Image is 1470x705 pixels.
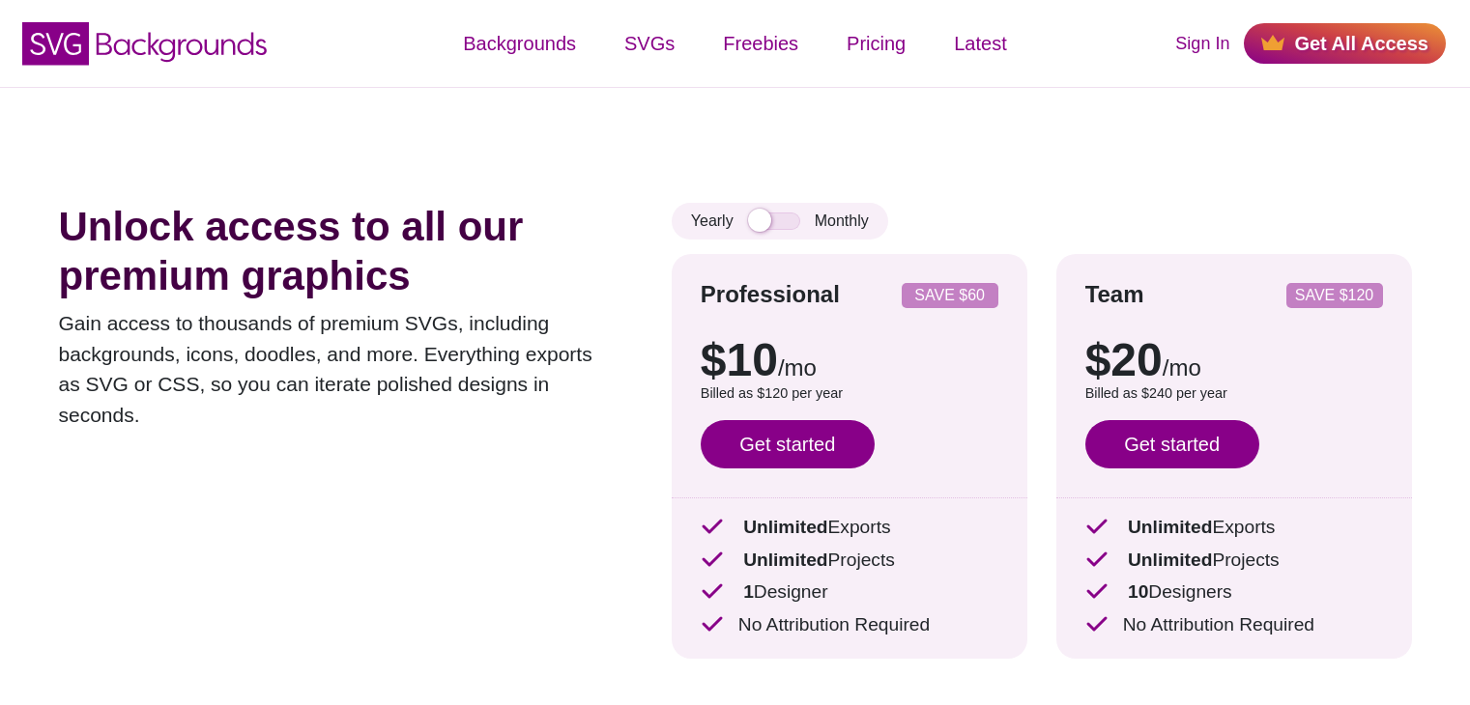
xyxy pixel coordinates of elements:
[59,308,614,430] p: Gain access to thousands of premium SVGs, including backgrounds, icons, doodles, and more. Everyt...
[1128,517,1212,537] strong: Unlimited
[699,14,822,72] a: Freebies
[600,14,699,72] a: SVGs
[1085,383,1383,405] p: Billed as $240 per year
[1175,31,1229,57] a: Sign In
[701,611,998,639] p: No Attribution Required
[701,420,875,468] a: Get started
[743,581,754,602] strong: 1
[1128,581,1148,602] strong: 10
[743,517,827,537] strong: Unlimited
[672,203,888,240] div: Yearly Monthly
[1085,514,1383,542] p: Exports
[59,203,614,300] h1: Unlock access to all our premium graphics
[1085,420,1259,468] a: Get started
[1128,550,1212,570] strong: Unlimited
[439,14,600,72] a: Backgrounds
[743,550,827,570] strong: Unlimited
[822,14,930,72] a: Pricing
[701,337,998,383] p: $10
[1294,288,1375,303] p: SAVE $120
[701,383,998,405] p: Billed as $120 per year
[701,578,998,606] p: Designer
[1163,354,1201,381] span: /mo
[1085,611,1383,639] p: No Attribution Required
[930,14,1030,72] a: Latest
[1085,578,1383,606] p: Designers
[1244,23,1446,64] a: Get All Access
[1085,547,1383,575] p: Projects
[778,354,817,381] span: /mo
[701,281,840,307] strong: Professional
[1085,337,1383,383] p: $20
[701,547,998,575] p: Projects
[909,288,991,303] p: SAVE $60
[1085,281,1144,307] strong: Team
[701,514,998,542] p: Exports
